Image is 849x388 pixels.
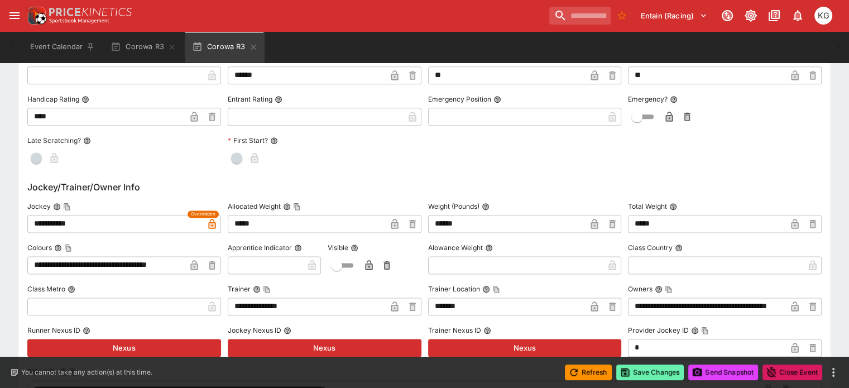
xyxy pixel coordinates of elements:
button: Weight (Pounds) [482,203,490,210]
button: ColoursCopy To Clipboard [54,244,62,252]
p: Owners [628,284,653,294]
button: open drawer [4,6,25,26]
button: Nexus [27,339,221,357]
button: Send Snapshot [688,365,758,380]
button: Documentation [764,6,784,26]
button: Visible [351,244,358,252]
button: Trainer LocationCopy To Clipboard [482,285,490,293]
p: Class Country [628,243,673,252]
img: PriceKinetics Logo [25,4,47,27]
button: Runner Nexus ID [83,327,90,334]
p: Jockey [27,202,51,211]
button: Emergency Position [493,95,501,103]
p: Alowance Weight [428,243,483,252]
button: Late Scratching? [83,137,91,145]
button: Corowa R3 [185,31,265,63]
button: Notifications [788,6,808,26]
p: Jockey Nexus ID [228,325,281,335]
button: Provider Jockey IDCopy To Clipboard [691,327,699,334]
button: Class Metro [68,285,75,293]
button: Copy To Clipboard [492,285,500,293]
p: Handicap Rating [27,94,79,104]
button: Class Country [675,244,683,252]
button: Copy To Clipboard [263,285,271,293]
p: You cannot take any action(s) at this time. [21,367,152,377]
button: First Start? [270,137,278,145]
button: Kevin Gutschlag [811,3,836,28]
button: Corowa R3 [104,31,183,63]
p: Visible [328,243,348,252]
p: First Start? [228,136,268,145]
p: Trainer [228,284,251,294]
p: Runner Nexus ID [27,325,80,335]
button: Copy To Clipboard [293,203,301,210]
p: Trainer Location [428,284,480,294]
button: Emergency? [670,95,678,103]
button: Handicap Rating [81,95,89,103]
button: Copy To Clipboard [63,203,71,210]
p: Emergency Position [428,94,491,104]
p: Trainer Nexus ID [428,325,481,335]
button: Toggle light/dark mode [741,6,761,26]
button: Entrant Rating [275,95,282,103]
button: Alowance Weight [485,244,493,252]
button: Nexus [228,339,421,357]
div: Kevin Gutschlag [814,7,832,25]
button: Total Weight [669,203,677,210]
p: Emergency? [628,94,668,104]
p: Allocated Weight [228,202,281,211]
button: Copy To Clipboard [701,327,709,334]
button: Nexus [428,339,622,357]
span: Overridden [191,210,215,218]
button: Save Changes [616,365,684,380]
button: Copy To Clipboard [665,285,673,293]
button: Jockey Nexus ID [284,327,291,334]
p: Entrant Rating [228,94,272,104]
button: OwnersCopy To Clipboard [655,285,663,293]
p: Colours [27,243,52,252]
button: more [827,366,840,379]
button: No Bookmarks [613,7,631,25]
button: Copy To Clipboard [64,244,72,252]
button: Refresh [565,365,612,380]
img: Sportsbook Management [49,18,109,23]
p: Late Scratching? [27,136,81,145]
button: Allocated WeightCopy To Clipboard [283,203,291,210]
input: search [549,7,611,25]
p: Total Weight [628,202,667,211]
button: Close Event [762,365,822,380]
button: Event Calendar [23,31,102,63]
p: Weight (Pounds) [428,202,479,211]
p: Provider Jockey ID [628,325,689,335]
button: JockeyCopy To Clipboard [53,203,61,210]
h6: Jockey/Trainer/Owner Info [27,180,822,194]
img: PriceKinetics [49,8,132,16]
button: Select Tenant [634,7,714,25]
p: Apprentice Indicator [228,243,292,252]
button: Connected to PK [717,6,737,26]
button: TrainerCopy To Clipboard [253,285,261,293]
button: Trainer Nexus ID [483,327,491,334]
button: Apprentice Indicator [294,244,302,252]
p: Class Metro [27,284,65,294]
